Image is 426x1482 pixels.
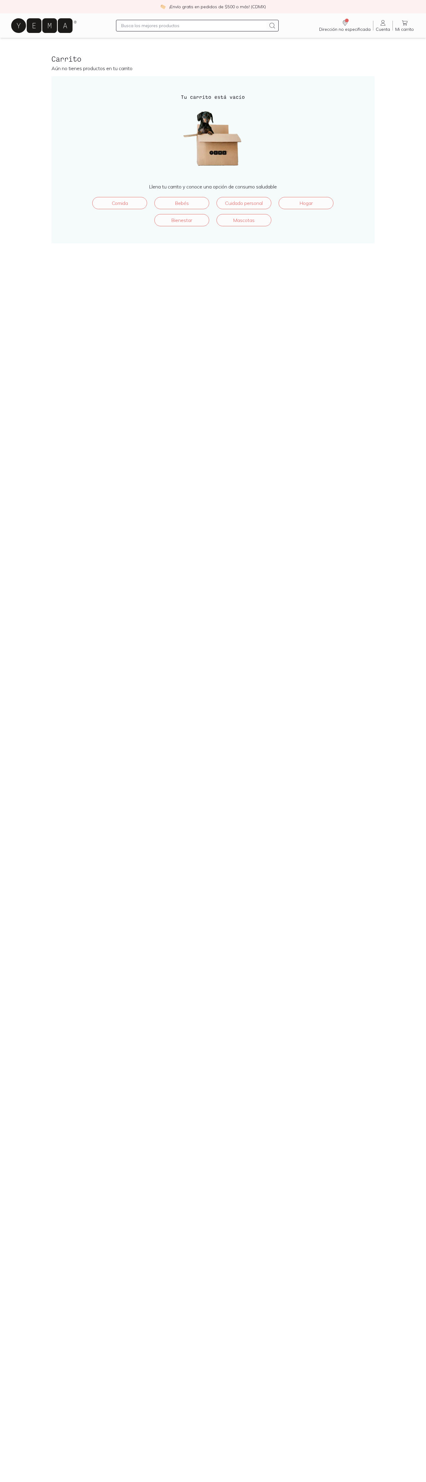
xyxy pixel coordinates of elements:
p: Aún no tienes productos en tu carrito [51,65,375,71]
a: Bienestar [154,214,209,226]
span: Cuenta [376,27,390,32]
h2: Carrito [51,55,375,63]
a: Cuenta [373,19,393,32]
img: check [160,4,166,9]
p: ¡Envío gratis en pedidos de $500 o más! (CDMX) [169,4,266,10]
input: Busca los mejores productos [121,22,266,29]
h4: Tu carrito está vacío [64,93,362,101]
span: Dirección no especificada [319,27,371,32]
a: Dirección no especificada [317,19,373,32]
a: Mascotas [217,214,271,226]
a: Mi carrito [393,19,416,32]
a: Cuidado personal [217,197,271,209]
a: Hogar [279,197,333,209]
a: Bebés [154,197,209,209]
p: Llena tu carrito y conoce una opción de consumo saludable [64,184,362,190]
span: Mi carrito [395,27,414,32]
img: ¡Carrito vacío! [182,103,243,174]
a: Comida [92,197,147,209]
